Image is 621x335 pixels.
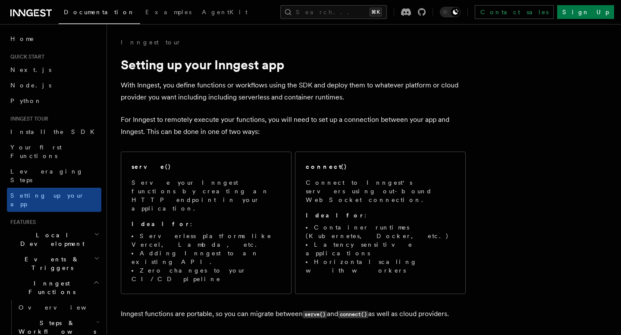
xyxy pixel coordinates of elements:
[303,311,327,318] code: serve()
[7,124,101,140] a: Install the SDK
[306,162,347,171] h2: connect()
[121,114,466,138] p: For Inngest to remotely execute your functions, you will need to set up a connection between your...
[10,82,51,89] span: Node.js
[132,232,281,249] li: Serverless platforms like Vercel, Lambda, etc.
[132,178,281,213] p: Serve your Inngest functions by creating an HTTP endpoint in your application.
[10,168,83,183] span: Leveraging Steps
[306,223,455,240] li: Container runtimes (Kubernetes, Docker, etc.)
[202,9,248,16] span: AgentKit
[15,300,101,315] a: Overview
[10,66,51,73] span: Next.js
[306,212,364,219] strong: Ideal for
[557,5,614,19] a: Sign Up
[197,3,253,23] a: AgentKit
[59,3,140,24] a: Documentation
[7,140,101,164] a: Your first Functions
[306,257,455,275] li: Horizontal scaling with workers
[7,276,101,300] button: Inngest Functions
[10,192,85,208] span: Setting up your app
[7,255,94,272] span: Events & Triggers
[7,231,94,248] span: Local Development
[7,78,101,93] a: Node.js
[10,144,62,159] span: Your first Functions
[7,93,101,109] a: Python
[145,9,191,16] span: Examples
[370,8,382,16] kbd: ⌘K
[7,31,101,47] a: Home
[121,152,292,294] a: serve()Serve your Inngest functions by creating an HTTP endpoint in your application.Ideal for:Se...
[306,240,455,257] li: Latency sensitive applications
[121,308,466,320] p: Inngest functions are portable, so you can migrate between and as well as cloud providers.
[7,227,101,251] button: Local Development
[19,304,107,311] span: Overview
[7,115,48,122] span: Inngest tour
[7,53,44,60] span: Quick start
[132,266,281,283] li: Zero changes to your CI/CD pipeline
[132,220,190,227] strong: Ideal for
[132,220,281,228] p: :
[10,34,34,43] span: Home
[7,164,101,188] a: Leveraging Steps
[306,178,455,204] p: Connect to Inngest's servers using out-bound WebSocket connection.
[7,62,101,78] a: Next.js
[64,9,135,16] span: Documentation
[475,5,554,19] a: Contact sales
[121,57,466,72] h1: Setting up your Inngest app
[440,7,461,17] button: Toggle dark mode
[7,251,101,276] button: Events & Triggers
[10,97,42,104] span: Python
[295,152,466,294] a: connect()Connect to Inngest's servers using out-bound WebSocket connection.Ideal for:Container ru...
[338,311,368,318] code: connect()
[7,188,101,212] a: Setting up your app
[121,79,466,103] p: With Inngest, you define functions or workflows using the SDK and deploy them to whatever platfor...
[7,219,36,226] span: Features
[140,3,197,23] a: Examples
[121,38,181,47] a: Inngest tour
[7,279,93,296] span: Inngest Functions
[10,128,100,135] span: Install the SDK
[132,249,281,266] li: Adding Inngest to an existing API.
[306,211,455,220] p: :
[132,162,171,171] h2: serve()
[280,5,387,19] button: Search...⌘K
